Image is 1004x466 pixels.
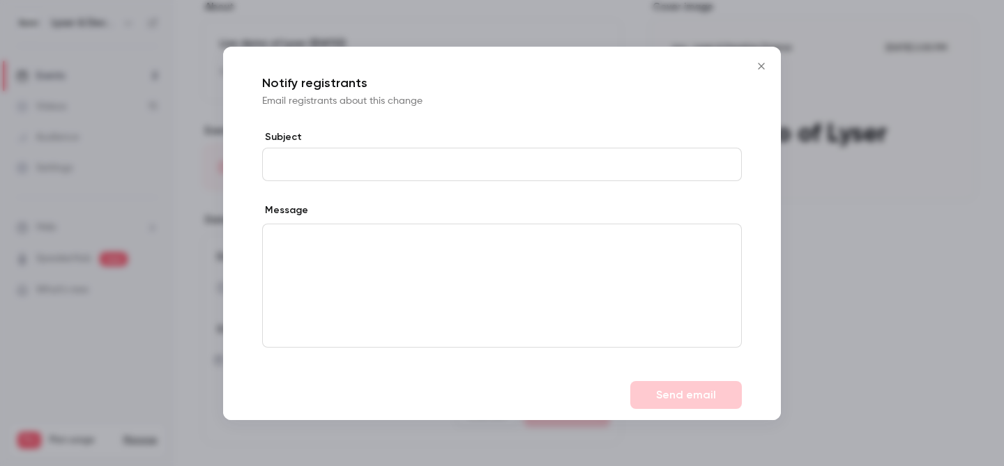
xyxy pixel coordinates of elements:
button: Close [747,52,775,80]
p: Notify registrants [262,75,742,91]
label: Subject [262,130,742,144]
label: Message [262,203,308,217]
div: editor [263,224,741,347]
p: Email registrants about this change [262,94,742,108]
